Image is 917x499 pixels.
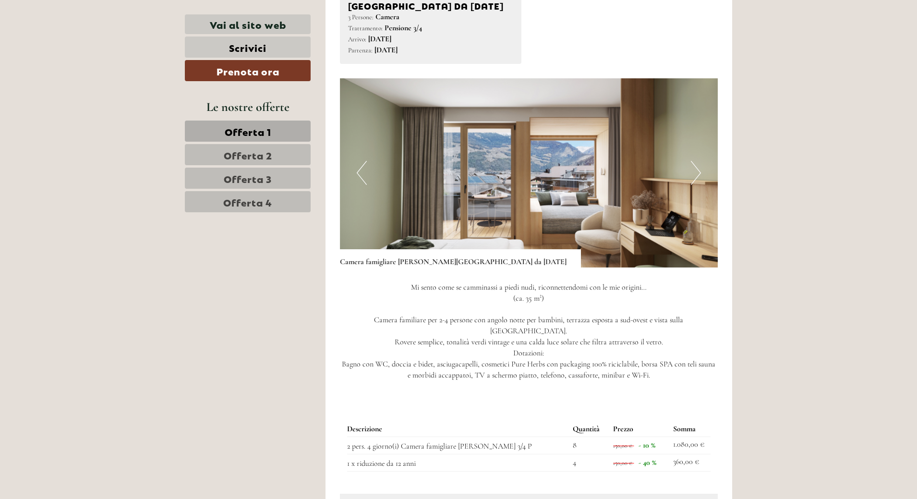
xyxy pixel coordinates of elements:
[609,422,669,437] th: Prezzo
[322,249,378,270] button: Invia
[14,47,128,53] small: 12:33
[569,437,610,454] td: 8
[14,28,128,36] div: [GEOGRAPHIC_DATA]
[347,422,569,437] th: Descrizione
[340,78,718,268] img: image
[385,23,422,33] b: Pensione 3/4
[613,442,632,449] span: 150,00 €
[669,454,711,472] td: 360,00 €
[185,37,311,58] a: Scrivici
[691,161,701,185] button: Next
[375,12,399,22] b: Camera
[348,46,373,54] small: Partenza:
[357,161,367,185] button: Previous
[669,437,711,454] td: 1.080,00 €
[347,437,569,454] td: 2 pers. 4 giorno(i) Camera famigliare [PERSON_NAME] 3/4 P
[613,460,632,466] span: 150,00 €
[347,454,569,472] td: 1 x riduzione da 12 anni
[224,148,272,161] span: Offerta 2
[348,13,374,21] small: 3 Persone:
[569,454,610,472] td: 4
[348,35,366,43] small: Arrivo:
[340,282,718,381] p: Mi sento come se camminassi a piedi nudi, riconnettendomi con le mie origini… (ca. 35 m²) Camera ...
[225,124,271,138] span: Offerta 1
[569,422,610,437] th: Quantità
[185,14,311,34] a: Vai al sito web
[639,458,656,467] span: - 40 %
[224,171,272,185] span: Offerta 3
[340,249,581,268] div: Camera famigliare [PERSON_NAME][GEOGRAPHIC_DATA] da [DATE]
[639,440,655,450] span: - 10 %
[669,422,711,437] th: Somma
[348,24,383,32] small: Trattamento:
[185,60,311,81] a: Prenota ora
[374,45,398,55] b: [DATE]
[368,34,391,44] b: [DATE]
[7,26,133,55] div: Buon giorno, come possiamo aiutarla?
[185,98,311,116] div: Le nostre offerte
[163,7,215,24] div: domenica
[223,195,272,208] span: Offerta 4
